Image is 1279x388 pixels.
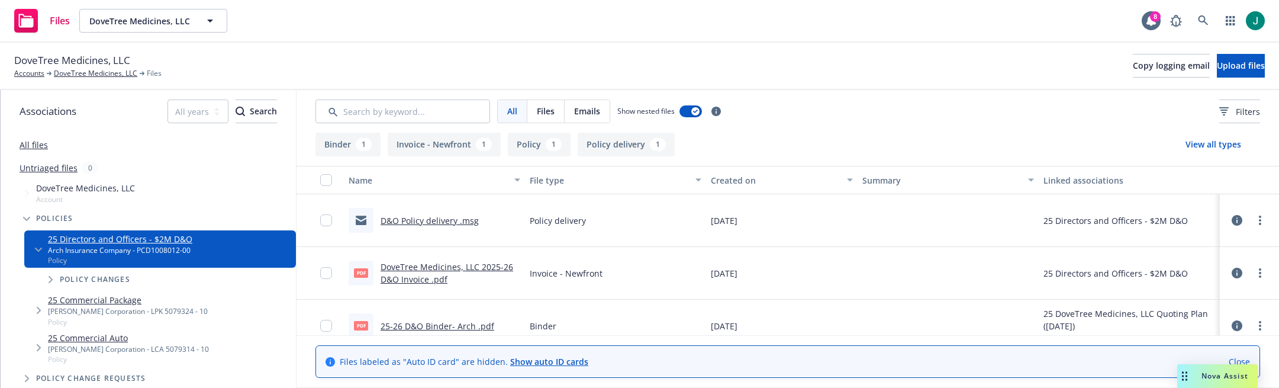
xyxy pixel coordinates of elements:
span: pdf [354,321,368,330]
div: Linked associations [1043,174,1215,187]
span: Files [147,68,162,79]
a: D&O Policy delivery .msg [381,215,479,226]
button: File type [525,166,706,194]
div: Created on [711,174,839,187]
a: DoveTree Medicines, LLC [54,68,137,79]
div: Search [236,100,277,123]
div: Drag to move [1177,364,1192,388]
span: Filters [1219,105,1260,118]
div: 1 [356,138,372,151]
button: Invoice - Newfront [388,133,501,156]
a: 25 Commercial Auto [48,332,209,344]
a: Files [9,4,75,37]
a: Accounts [14,68,44,79]
span: DoveTree Medicines, LLC [36,182,135,194]
div: File type [530,174,688,187]
button: Upload files [1217,54,1265,78]
span: Policy [48,255,192,265]
span: Files [537,105,555,117]
img: photo [1246,11,1265,30]
span: Copy logging email [1133,60,1210,71]
div: 1 [650,138,666,151]
div: 1 [546,138,562,151]
span: Policy [48,317,208,327]
div: [PERSON_NAME] Corporation - LPK 5079324 - 10 [48,306,208,316]
a: more [1253,266,1267,280]
button: View all types [1167,133,1260,156]
button: Policy [508,133,571,156]
a: Close [1229,355,1250,368]
span: Policy [48,354,209,364]
a: 25 Commercial Package [48,294,208,306]
input: Toggle Row Selected [320,214,332,226]
a: more [1253,213,1267,227]
div: 25 Directors and Officers - $2M D&O [1043,267,1188,280]
span: Policy changes [60,276,130,283]
span: [DATE] [711,267,737,280]
a: DoveTree Medicines, LLC 2025-26 D&O Invoice .pdf [381,261,513,285]
span: Account [36,194,135,204]
span: Show nested files [617,106,675,116]
button: Policy delivery [578,133,675,156]
span: Policy delivery [530,214,586,227]
span: Emails [574,105,600,117]
a: 25 Directors and Officers - $2M D&O [48,233,192,245]
input: Toggle Row Selected [320,320,332,332]
span: DoveTree Medicines, LLC [89,15,192,27]
div: Arch Insurance Company - PCD1008012-00 [48,245,192,255]
a: Show auto ID cards [510,356,588,367]
a: Untriaged files [20,162,78,174]
div: 0 [82,161,98,175]
div: 25 DoveTree Medicines, LLC Quoting Plan ([DATE]) [1043,307,1215,332]
div: 1 [476,138,492,151]
span: pdf [354,268,368,277]
span: Upload files [1217,60,1265,71]
span: Nova Assist [1201,371,1248,381]
span: DoveTree Medicines, LLC [14,53,130,68]
button: Copy logging email [1133,54,1210,78]
a: All files [20,139,48,150]
div: 25 Directors and Officers - $2M D&O [1043,214,1188,227]
button: Linked associations [1039,166,1220,194]
button: Filters [1219,100,1260,123]
a: more [1253,319,1267,333]
span: All [507,105,517,117]
div: Name [349,174,507,187]
input: Search by keyword... [315,100,490,123]
span: [DATE] [711,214,737,227]
button: Name [344,166,525,194]
div: 25 Directors and Officers - $2M D&O [1043,332,1215,345]
span: Invoice - Newfront [530,267,603,280]
span: Policies [36,215,73,222]
div: 8 [1150,11,1161,22]
button: Summary [858,166,1039,194]
span: Associations [20,104,76,119]
button: Created on [706,166,857,194]
span: Files [50,16,70,25]
button: DoveTree Medicines, LLC [79,9,227,33]
svg: Search [236,107,245,116]
span: Policy change requests [36,375,146,382]
button: Binder [315,133,381,156]
button: SearchSearch [236,100,277,123]
a: Report a Bug [1164,9,1188,33]
input: Select all [320,174,332,186]
span: Filters [1236,105,1260,118]
span: Binder [530,320,556,332]
div: Summary [862,174,1021,187]
a: Search [1191,9,1215,33]
span: [DATE] [711,320,737,332]
button: Nova Assist [1177,364,1258,388]
a: 25-26 D&O Binder- Arch .pdf [381,320,494,332]
span: Files labeled as "Auto ID card" are hidden. [340,355,588,368]
div: [PERSON_NAME] Corporation - LCA 5079314 - 10 [48,344,209,354]
input: Toggle Row Selected [320,267,332,279]
a: Switch app [1219,9,1242,33]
